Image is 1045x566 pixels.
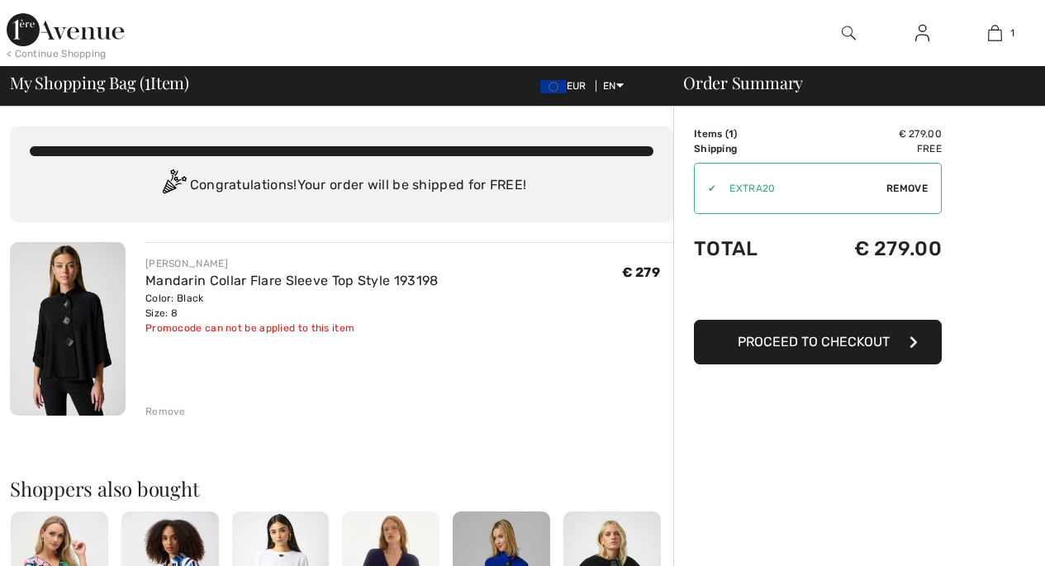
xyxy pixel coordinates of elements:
img: Mandarin Collar Flare Sleeve Top Style 193198 [10,242,126,416]
span: My Shopping Bag ( Item) [10,74,189,91]
div: ✔ [695,181,716,196]
div: Remove [145,404,186,419]
img: My Info [915,23,929,43]
span: 1 [729,128,734,140]
td: Total [694,221,798,277]
img: Congratulation2.svg [157,169,190,202]
span: Proceed to Checkout [738,334,890,350]
span: 1 [145,70,150,92]
img: Euro [540,80,567,93]
div: Promocode can not be applied to this item [145,321,439,335]
div: Congratulations! Your order will be shipped for FREE! [30,169,653,202]
td: € 279.00 [798,221,942,277]
iframe: PayPal [694,277,942,314]
span: EUR [540,80,593,92]
input: Promo code [716,164,886,213]
a: Mandarin Collar Flare Sleeve Top Style 193198 [145,273,439,288]
td: Items ( ) [694,126,798,141]
div: Color: Black Size: 8 [145,291,439,321]
h2: Shoppers also bought [10,478,673,498]
span: € 279 [622,264,661,280]
span: EN [603,80,624,92]
img: 1ère Avenue [7,13,124,46]
span: Remove [886,181,928,196]
td: € 279.00 [798,126,942,141]
span: 1 [1010,26,1014,40]
td: Shipping [694,141,798,156]
div: < Continue Shopping [7,46,107,61]
img: search the website [842,23,856,43]
div: [PERSON_NAME] [145,256,439,271]
td: Free [798,141,942,156]
a: Sign In [902,23,943,44]
a: 1 [959,23,1031,43]
div: Order Summary [663,74,1035,91]
img: My Bag [988,23,1002,43]
button: Proceed to Checkout [694,320,942,364]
